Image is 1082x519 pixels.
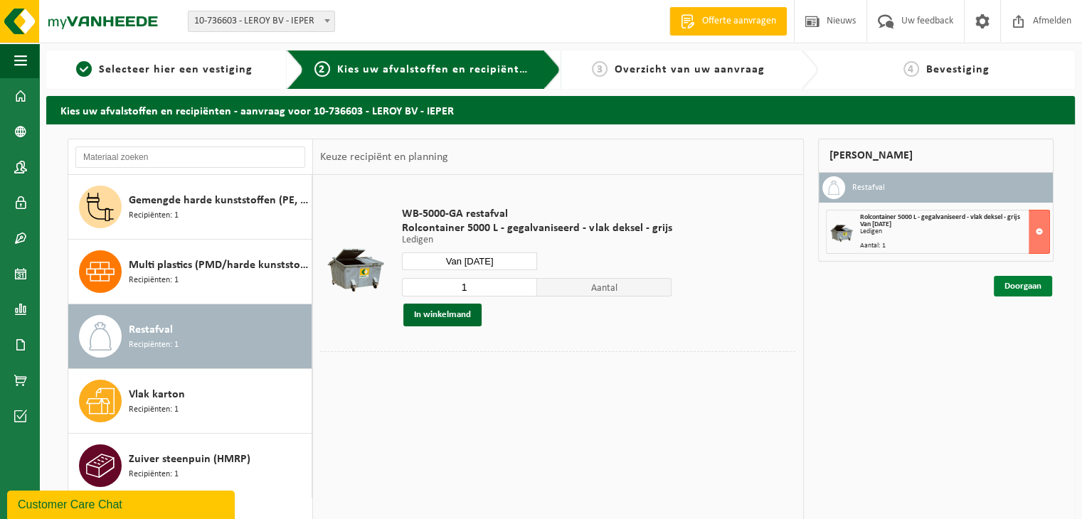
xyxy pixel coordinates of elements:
[537,278,672,296] span: Aantal
[7,488,238,519] iframe: chat widget
[76,61,92,77] span: 1
[818,139,1054,173] div: [PERSON_NAME]
[313,139,455,175] div: Keuze recipiënt en planning
[926,64,990,75] span: Bevestiging
[852,176,885,199] h3: Restafval
[314,61,330,77] span: 2
[402,221,672,235] span: Rolcontainer 5000 L - gegalvaniseerd - vlak deksel - grijs
[860,213,1020,221] span: Rolcontainer 5000 L - gegalvaniseerd - vlak deksel - grijs
[129,403,179,417] span: Recipiënten: 1
[615,64,765,75] span: Overzicht van uw aanvraag
[129,338,179,352] span: Recipiënten: 1
[403,304,482,326] button: In winkelmand
[129,192,308,209] span: Gemengde harde kunststoffen (PE, PP en PVC), recycleerbaar (industrieel)
[129,468,179,481] span: Recipiënten: 1
[860,242,1050,250] div: Aantal: 1
[402,235,672,245] p: Ledigen
[68,369,312,434] button: Vlak karton Recipiënten: 1
[129,257,308,274] span: Multi plastics (PMD/harde kunststoffen/spanbanden/EPS/folie naturel/folie gemengd)
[129,451,250,468] span: Zuiver steenpuin (HMRP)
[860,228,1050,235] div: Ledigen
[337,64,533,75] span: Kies uw afvalstoffen en recipiënten
[699,14,780,28] span: Offerte aanvragen
[68,304,312,369] button: Restafval Recipiënten: 1
[129,321,173,338] span: Restafval
[669,7,787,36] a: Offerte aanvragen
[129,274,179,287] span: Recipiënten: 1
[994,276,1052,296] a: Doorgaan
[592,61,608,77] span: 3
[129,209,179,223] span: Recipiënten: 1
[75,146,305,168] input: Materiaal zoeken
[68,434,312,498] button: Zuiver steenpuin (HMRP) Recipiënten: 1
[860,220,891,228] strong: Van [DATE]
[46,96,1075,124] h2: Kies uw afvalstoffen en recipiënten - aanvraag voor 10-736603 - LEROY BV - IEPER
[53,61,275,78] a: 1Selecteer hier een vestiging
[189,11,334,31] span: 10-736603 - LEROY BV - IEPER
[402,207,672,221] span: WB-5000-GA restafval
[129,386,185,403] span: Vlak karton
[188,11,335,32] span: 10-736603 - LEROY BV - IEPER
[68,240,312,304] button: Multi plastics (PMD/harde kunststoffen/spanbanden/EPS/folie naturel/folie gemengd) Recipiënten: 1
[903,61,919,77] span: 4
[402,252,537,270] input: Selecteer datum
[99,64,253,75] span: Selecteer hier een vestiging
[68,175,312,240] button: Gemengde harde kunststoffen (PE, PP en PVC), recycleerbaar (industrieel) Recipiënten: 1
